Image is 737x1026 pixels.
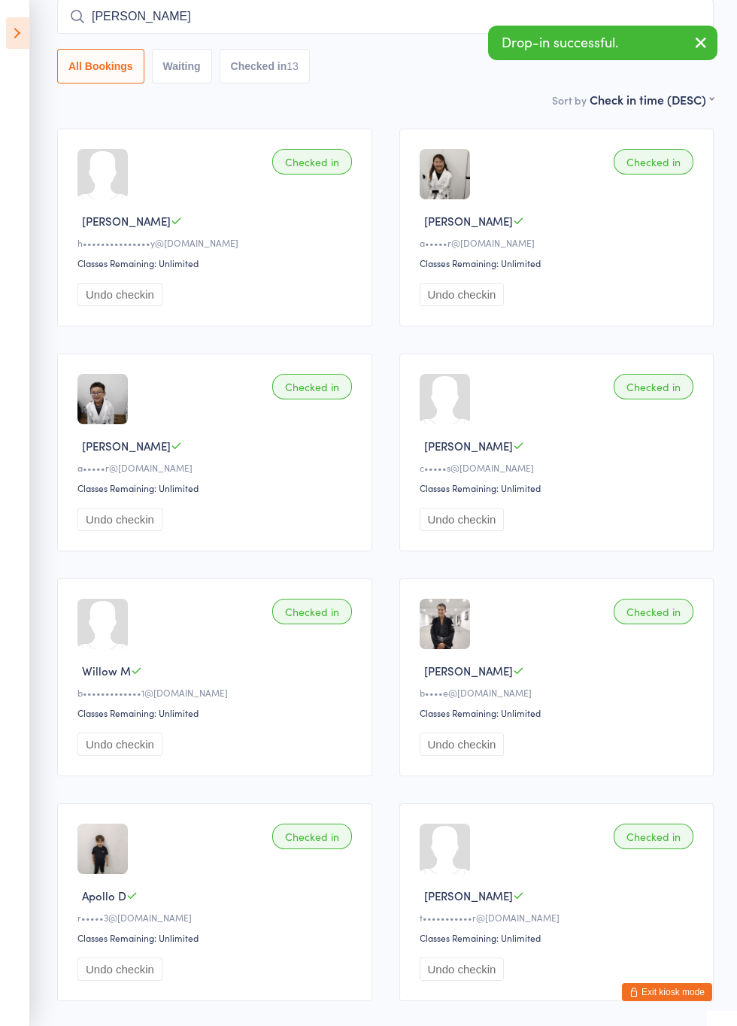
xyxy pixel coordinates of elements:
[420,461,699,474] div: c•••••s@[DOMAIN_NAME]
[77,931,356,944] div: Classes Remaining: Unlimited
[152,49,212,83] button: Waiting
[77,911,356,924] div: r•••••3@[DOMAIN_NAME]
[272,824,352,849] div: Checked in
[82,438,171,454] span: [PERSON_NAME]
[77,461,356,474] div: a•••••r@[DOMAIN_NAME]
[287,60,299,72] div: 13
[77,481,356,494] div: Classes Remaining: Unlimited
[420,686,699,699] div: b••••e@[DOMAIN_NAME]
[77,283,162,306] button: Undo checkin
[614,374,693,399] div: Checked in
[420,283,505,306] button: Undo checkin
[77,508,162,531] button: Undo checkin
[614,149,693,175] div: Checked in
[424,663,513,678] span: [PERSON_NAME]
[420,508,505,531] button: Undo checkin
[77,374,128,424] img: image1757920225.png
[82,213,171,229] span: [PERSON_NAME]
[77,706,356,719] div: Classes Remaining: Unlimited
[272,149,352,175] div: Checked in
[420,149,470,199] img: image1757920303.png
[420,599,470,649] img: image1756708328.png
[77,733,162,756] button: Undo checkin
[82,888,126,903] span: Apollo D
[552,93,587,108] label: Sort by
[272,599,352,624] div: Checked in
[77,958,162,981] button: Undo checkin
[420,481,699,494] div: Classes Remaining: Unlimited
[424,438,513,454] span: [PERSON_NAME]
[77,686,356,699] div: b•••••••••••••1@[DOMAIN_NAME]
[590,91,714,108] div: Check in time (DESC)
[272,374,352,399] div: Checked in
[420,911,699,924] div: t•••••••••••r@[DOMAIN_NAME]
[77,824,128,874] img: image1756882369.png
[82,663,131,678] span: Willow M
[420,931,699,944] div: Classes Remaining: Unlimited
[614,824,693,849] div: Checked in
[614,599,693,624] div: Checked in
[424,888,513,903] span: [PERSON_NAME]
[420,706,699,719] div: Classes Remaining: Unlimited
[77,256,356,269] div: Classes Remaining: Unlimited
[424,213,513,229] span: [PERSON_NAME]
[420,256,699,269] div: Classes Remaining: Unlimited
[622,983,712,1001] button: Exit kiosk mode
[488,26,717,60] div: Drop-in successful.
[420,236,699,249] div: a•••••r@[DOMAIN_NAME]
[77,236,356,249] div: h•••••••••••••••y@[DOMAIN_NAME]
[220,49,310,83] button: Checked in13
[420,958,505,981] button: Undo checkin
[57,49,144,83] button: All Bookings
[420,733,505,756] button: Undo checkin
